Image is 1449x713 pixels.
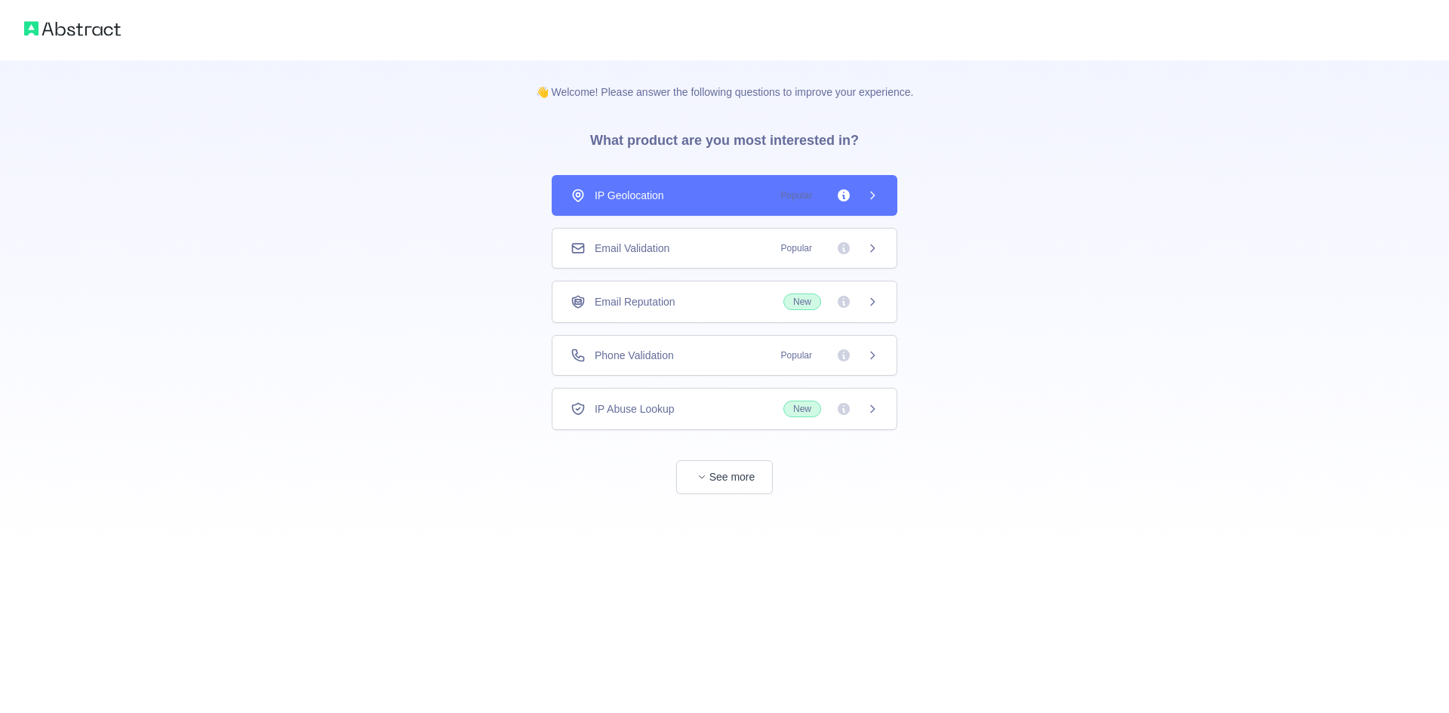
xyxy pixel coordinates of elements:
button: See more [676,460,773,494]
span: Email Reputation [595,294,675,309]
span: Popular [772,241,821,256]
span: Popular [772,188,821,203]
img: Abstract logo [24,18,121,39]
span: Phone Validation [595,348,674,363]
h3: What product are you most interested in? [566,100,883,175]
span: IP Abuse Lookup [595,401,675,416]
span: Email Validation [595,241,669,256]
span: IP Geolocation [595,188,664,203]
span: Popular [772,348,821,363]
span: New [783,293,821,310]
p: 👋 Welcome! Please answer the following questions to improve your experience. [512,60,938,100]
span: New [783,401,821,417]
